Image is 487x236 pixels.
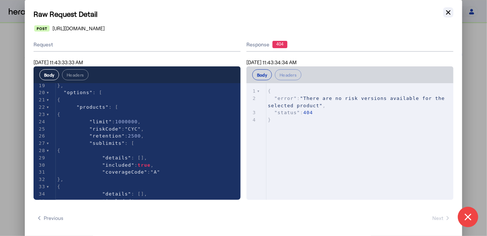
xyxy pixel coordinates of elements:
[34,169,46,176] div: 31
[274,110,300,115] span: "status"
[57,169,160,175] span: :
[34,118,46,125] div: 24
[268,117,271,123] span: }
[34,154,46,162] div: 29
[57,140,135,146] span: : [
[268,110,313,115] span: :
[57,83,64,88] span: },
[268,96,448,108] span: : ,
[64,90,93,95] span: "options"
[89,119,112,124] span: "limit"
[246,88,257,95] div: 1
[34,183,46,190] div: 33
[57,119,141,124] span: : ,
[89,133,125,139] span: "retention"
[246,95,257,102] div: 2
[34,59,83,65] span: [DATE] 11:43:33:33 AM
[138,198,151,204] span: true
[151,169,160,175] span: "A"
[57,112,61,117] span: {
[57,148,61,153] span: {
[34,82,46,89] div: 19
[77,104,109,110] span: "products"
[39,69,59,80] button: Body
[34,147,46,154] div: 28
[102,198,135,204] span: "included"
[246,109,257,116] div: 3
[102,162,135,168] span: "included"
[34,111,46,118] div: 23
[34,38,241,52] div: Request
[34,89,46,96] div: 20
[252,69,272,80] button: Body
[125,126,141,132] span: "CYC"
[57,162,154,168] span: : ,
[34,212,66,225] button: Previous
[102,155,131,160] span: "details"
[34,140,46,147] div: 27
[57,126,144,132] span: : ,
[246,116,257,124] div: 4
[275,69,301,80] button: Headers
[246,41,453,48] div: Response
[34,198,46,205] div: 35
[268,96,448,108] span: "There are no risk versions available for the selected product"
[57,97,61,102] span: {
[34,162,46,169] div: 30
[115,119,138,124] span: 1000000
[36,214,63,222] span: Previous
[34,190,46,198] div: 34
[34,176,46,183] div: 32
[57,191,147,197] span: : [],
[34,9,453,19] h1: Raw Request Detail
[34,125,46,133] div: 25
[52,25,105,32] span: [URL][DOMAIN_NAME]
[57,198,154,204] span: : ,
[138,162,151,168] span: true
[303,110,313,115] span: 404
[34,104,46,111] div: 22
[57,184,61,189] span: {
[102,169,148,175] span: "coverageCode"
[57,133,144,139] span: : ,
[102,191,131,197] span: "details"
[246,59,297,65] span: [DATE] 11:43:34:34 AM
[89,126,121,132] span: "riskCode"
[429,212,453,225] button: Next
[89,140,125,146] span: "sublimits"
[432,214,451,222] span: Next
[57,177,64,182] span: },
[128,133,141,139] span: 2500
[276,42,284,47] text: 404
[268,88,271,94] span: {
[57,90,102,95] span: : [
[62,69,89,80] button: Headers
[34,132,46,140] div: 26
[57,104,118,110] span: : [
[274,96,297,101] span: "error"
[34,96,46,104] div: 21
[57,155,147,160] span: : [],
